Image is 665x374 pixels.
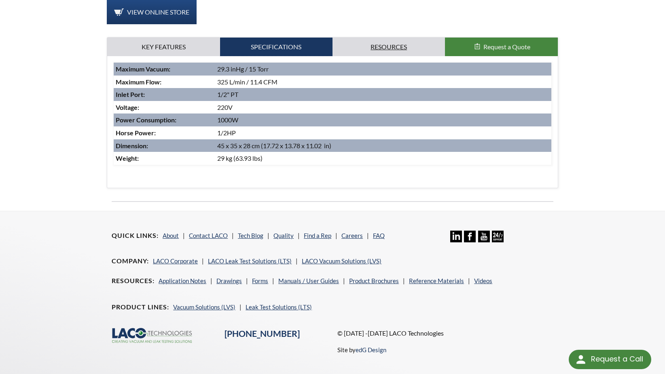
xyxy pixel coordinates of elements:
[215,152,551,165] td: 29 kg (63.93 lbs)
[215,126,551,139] td: 1/2HP
[114,63,215,76] td: :
[215,88,551,101] td: 1/2" PT
[112,257,149,265] h4: Company
[127,8,189,16] span: View Online Store
[304,232,331,239] a: Find a Rep
[208,257,292,265] a: LACO Leak Test Solutions (LTS)
[574,353,587,366] img: round button
[163,232,179,239] a: About
[116,90,143,98] strong: Inlet Port
[483,43,530,50] span: Request a Quote
[116,129,156,137] strong: Horse Power:
[356,346,386,353] a: edG Design
[216,277,242,284] a: Drawings
[189,232,228,239] a: Contact LACO
[112,303,169,311] h4: Product Lines
[373,232,385,239] a: FAQ
[116,103,138,111] strong: Voltage
[445,38,557,56] button: Request a Quote
[215,63,551,76] td: 29.3 inHg / 15 Torr
[215,139,551,152] td: 45 x 35 x 28 cm (17.72 x 13.78 x 11.02 in)
[116,142,146,149] strong: Dimension
[112,231,159,240] h4: Quick Links
[337,345,386,355] p: Site by
[492,231,504,242] img: 24/7 Support Icon
[273,232,294,239] a: Quality
[332,38,445,56] a: Resources
[409,277,464,284] a: Reference Materials
[116,78,160,86] strong: Maximum Flow
[114,76,215,88] td: :
[116,65,169,73] strong: Maximum Vacuum
[302,257,381,265] a: LACO Vacuum Solutions (LVS)
[114,139,215,152] td: :
[474,277,492,284] a: Videos
[153,257,198,265] a: LACO Corporate
[349,277,399,284] a: Product Brochures
[114,101,215,114] td: :
[337,328,553,338] p: © [DATE] -[DATE] LACO Technologies
[278,277,339,284] a: Manuals / User Guides
[215,101,551,114] td: 220V
[114,113,215,126] td: :
[246,303,312,311] a: Leak Test Solutions (LTS)
[107,38,220,56] a: Key Features
[569,350,651,369] div: Request a Call
[114,152,215,165] td: :
[591,350,643,368] div: Request a Call
[341,232,363,239] a: Careers
[252,277,268,284] a: Forms
[224,328,300,339] a: [PHONE_NUMBER]
[215,113,551,126] td: 1000W
[116,116,175,124] strong: Power Consumption
[215,76,551,88] td: 325 L/min / 11.4 CFM
[220,38,332,56] a: Specifications
[116,154,137,162] strong: Weight
[114,88,215,101] td: :
[173,303,235,311] a: Vacuum Solutions (LVS)
[492,236,504,244] a: 24/7 Support
[112,277,155,285] h4: Resources
[159,277,206,284] a: Application Notes
[238,232,263,239] a: Tech Blog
